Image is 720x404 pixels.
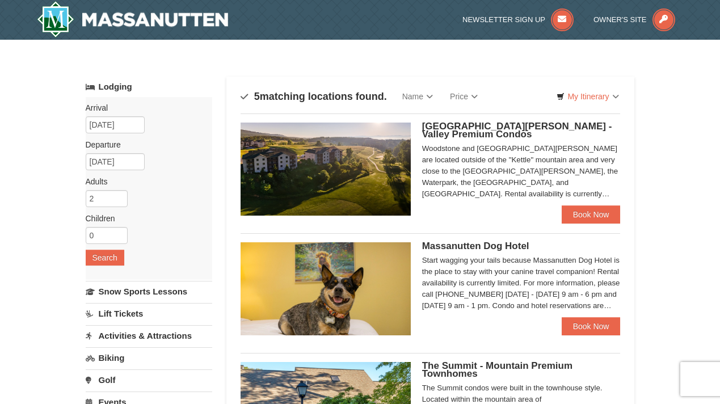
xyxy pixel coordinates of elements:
a: My Itinerary [549,88,626,105]
a: Newsletter Sign Up [462,15,574,24]
span: [GEOGRAPHIC_DATA][PERSON_NAME] - Valley Premium Condos [422,121,612,140]
a: Book Now [562,205,621,224]
a: Golf [86,369,212,390]
label: Children [86,213,204,224]
div: Woodstone and [GEOGRAPHIC_DATA][PERSON_NAME] are located outside of the "Kettle" mountain area an... [422,143,621,200]
label: Arrival [86,102,204,113]
a: Owner's Site [593,15,675,24]
span: Massanutten Dog Hotel [422,241,529,251]
span: Newsletter Sign Up [462,15,545,24]
a: Massanutten Resort [37,1,229,37]
a: Snow Sports Lessons [86,281,212,302]
div: Start wagging your tails because Massanutten Dog Hotel is the place to stay with your canine trav... [422,255,621,312]
a: Lift Tickets [86,303,212,324]
span: Owner's Site [593,15,647,24]
a: Activities & Attractions [86,325,212,346]
img: 19219041-4-ec11c166.jpg [241,123,411,216]
label: Departure [86,139,204,150]
img: 27428181-5-81c892a3.jpg [241,242,411,335]
a: Lodging [86,77,212,97]
span: The Summit - Mountain Premium Townhomes [422,360,572,379]
img: Massanutten Resort Logo [37,1,229,37]
a: Name [394,85,441,108]
h4: matching locations found. [241,91,387,102]
a: Book Now [562,317,621,335]
a: Price [441,85,486,108]
span: 5 [254,91,260,102]
a: Biking [86,347,212,368]
button: Search [86,250,124,266]
label: Adults [86,176,204,187]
